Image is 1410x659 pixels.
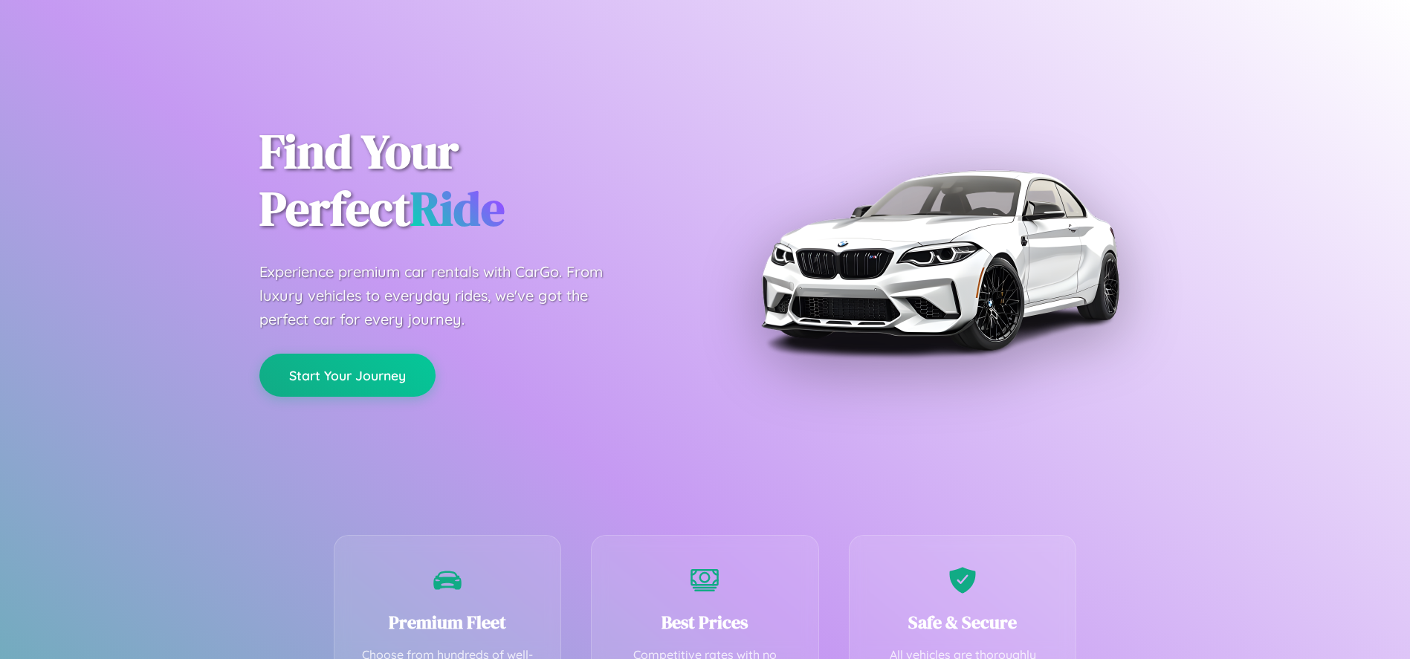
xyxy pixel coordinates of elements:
p: Experience premium car rentals with CarGo. From luxury vehicles to everyday rides, we've got the ... [259,260,631,331]
h3: Safe & Secure [872,610,1054,634]
h1: Find Your Perfect [259,123,683,238]
span: Ride [410,176,505,241]
img: Premium BMW car rental vehicle [754,74,1125,446]
h3: Premium Fleet [357,610,539,634]
button: Start Your Journey [259,354,436,397]
h3: Best Prices [614,610,796,634]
